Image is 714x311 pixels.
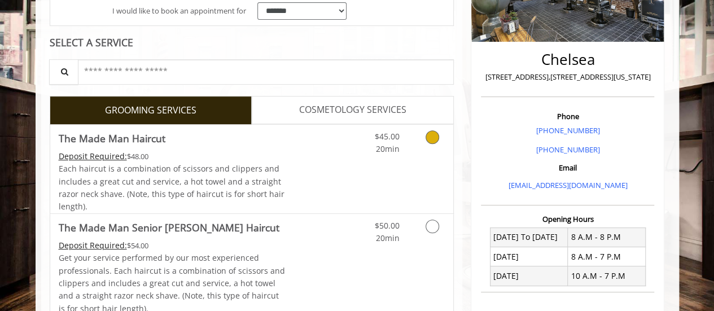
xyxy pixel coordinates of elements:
[484,71,651,83] p: [STREET_ADDRESS],[STREET_ADDRESS][US_STATE]
[568,247,646,266] td: 8 A.M - 7 P.M
[105,103,196,118] span: GROOMING SERVICES
[490,266,568,286] td: [DATE]
[484,164,651,172] h3: Email
[59,163,284,212] span: Each haircut is a combination of scissors and clippers and includes a great cut and service, a ho...
[536,125,599,135] a: [PHONE_NUMBER]
[299,103,406,117] span: COSMETOLOGY SERVICES
[59,130,165,146] b: The Made Man Haircut
[484,51,651,68] h2: Chelsea
[59,151,127,161] span: This service needs some Advance to be paid before we block your appointment
[59,239,286,252] div: $54.00
[112,5,246,17] span: I would like to book an appointment for
[374,131,399,142] span: $45.00
[59,150,286,163] div: $48.00
[508,180,627,190] a: [EMAIL_ADDRESS][DOMAIN_NAME]
[59,240,127,251] span: This service needs some Advance to be paid before we block your appointment
[481,215,654,223] h3: Opening Hours
[568,227,646,247] td: 8 A.M - 8 P.M
[375,233,399,243] span: 20min
[490,227,568,247] td: [DATE] To [DATE]
[50,37,454,48] div: SELECT A SERVICE
[568,266,646,286] td: 10 A.M - 7 P.M
[490,247,568,266] td: [DATE]
[49,59,78,85] button: Service Search
[536,144,599,155] a: [PHONE_NUMBER]
[375,143,399,154] span: 20min
[59,220,279,235] b: The Made Man Senior [PERSON_NAME] Haircut
[374,220,399,231] span: $50.00
[484,112,651,120] h3: Phone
